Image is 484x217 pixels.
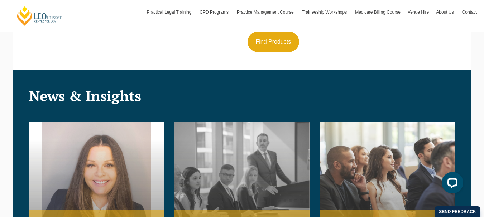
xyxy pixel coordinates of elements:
a: [PERSON_NAME] Centre for Law [16,6,64,26]
a: CPD Programs [196,2,233,23]
a: Practice Management Course [233,2,298,23]
iframe: LiveChat chat widget [436,169,466,199]
a: Traineeship Workshops [298,2,351,23]
a: Venue Hire [404,2,432,23]
a: About Us [432,2,458,23]
a: Medicare Billing Course [351,2,404,23]
h2: News & Insights [29,88,455,104]
a: Contact [459,2,480,23]
a: Practical Legal Training [143,2,196,23]
button: Find Products [248,31,299,52]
